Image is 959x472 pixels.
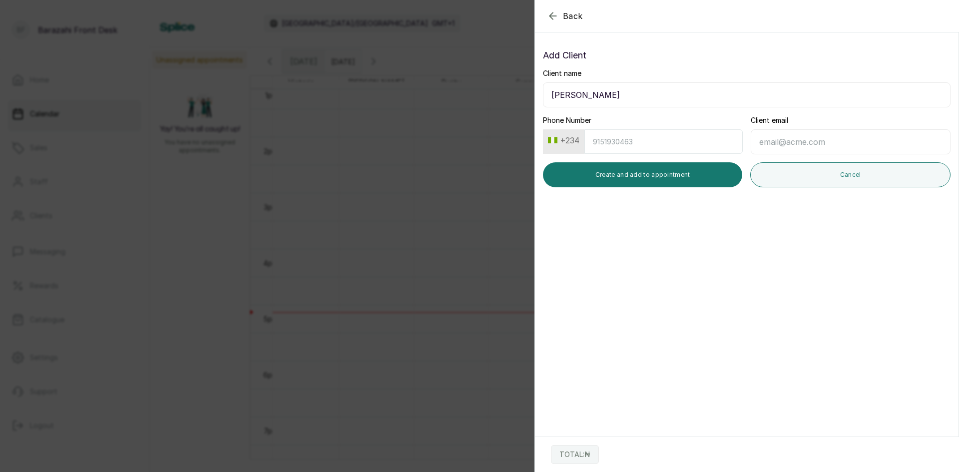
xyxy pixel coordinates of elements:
button: +234 [544,132,583,148]
input: email@acme.com [751,129,951,154]
span: Back [563,10,583,22]
label: Client name [543,68,581,78]
label: Client email [751,115,788,125]
p: TOTAL: ₦ [559,450,590,460]
button: Cancel [750,162,951,187]
label: Phone Number [543,115,591,125]
p: Add Client [543,48,951,62]
button: Back [547,10,583,22]
input: 9151930463 [584,129,743,154]
input: Enter client name [543,82,951,107]
button: Create and add to appointment [543,162,742,187]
